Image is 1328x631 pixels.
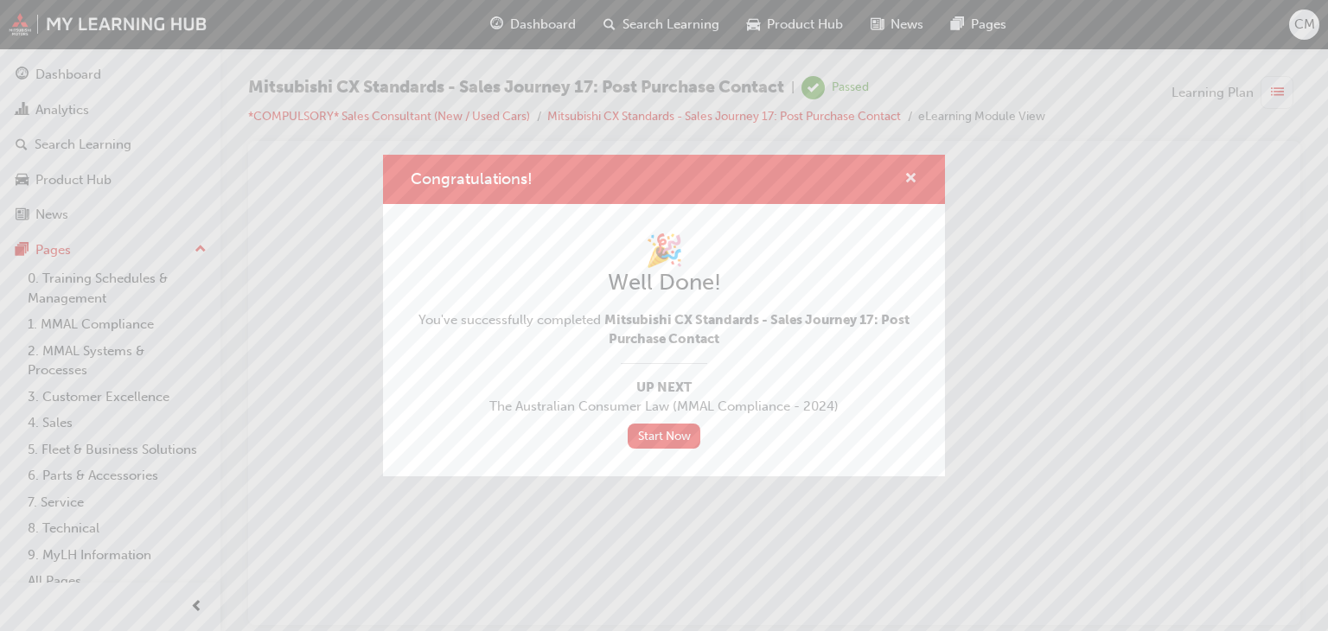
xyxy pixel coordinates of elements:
[7,14,1018,92] p: The content has ended. You may close this window.
[904,172,917,188] span: cross-icon
[411,169,533,188] span: Congratulations!
[411,310,917,349] span: You've successfully completed
[904,169,917,190] button: cross-icon
[411,269,917,296] h2: Well Done!
[411,378,917,398] span: Up Next
[383,155,945,476] div: Congratulations!
[411,397,917,417] span: The Australian Consumer Law (MMAL Compliance - 2024)
[411,232,917,270] h1: 🎉
[628,424,700,449] a: Start Now
[604,312,910,347] span: Mitsubishi CX Standards - Sales Journey 17: Post Purchase Contact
